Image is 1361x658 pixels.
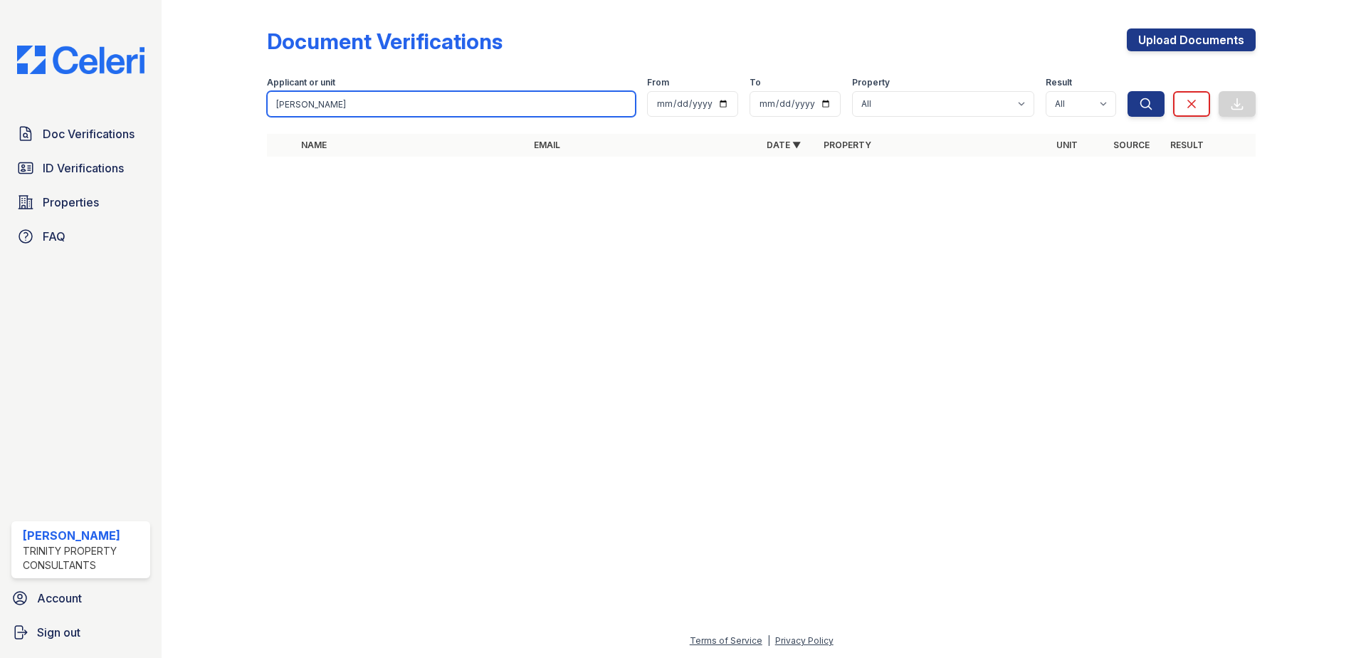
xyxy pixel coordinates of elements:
[11,222,150,251] a: FAQ
[1127,28,1256,51] a: Upload Documents
[43,160,124,177] span: ID Verifications
[824,140,871,150] a: Property
[37,590,82,607] span: Account
[43,125,135,142] span: Doc Verifications
[6,618,156,647] a: Sign out
[1170,140,1204,150] a: Result
[11,154,150,182] a: ID Verifications
[767,635,770,646] div: |
[267,28,503,54] div: Document Verifications
[11,188,150,216] a: Properties
[301,140,327,150] a: Name
[267,77,335,88] label: Applicant or unit
[852,77,890,88] label: Property
[1056,140,1078,150] a: Unit
[23,527,144,544] div: [PERSON_NAME]
[647,77,669,88] label: From
[37,624,80,641] span: Sign out
[43,194,99,211] span: Properties
[267,91,636,117] input: Search by name, email, or unit number
[534,140,560,150] a: Email
[775,635,834,646] a: Privacy Policy
[1113,140,1150,150] a: Source
[23,544,144,573] div: Trinity Property Consultants
[43,228,65,245] span: FAQ
[11,120,150,148] a: Doc Verifications
[750,77,761,88] label: To
[6,584,156,612] a: Account
[767,140,801,150] a: Date ▼
[690,635,762,646] a: Terms of Service
[1046,77,1072,88] label: Result
[6,46,156,74] img: CE_Logo_Blue-a8612792a0a2168367f1c8372b55b34899dd931a85d93a1a3d3e32e68fde9ad4.png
